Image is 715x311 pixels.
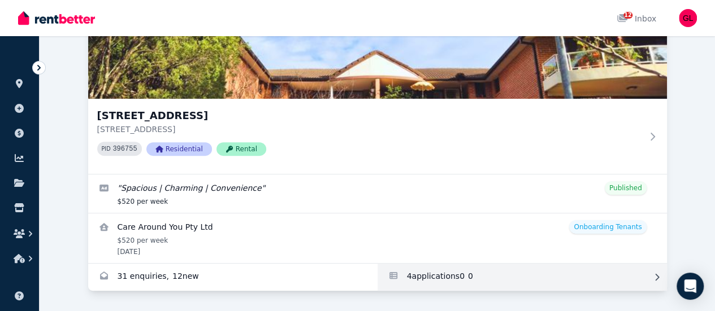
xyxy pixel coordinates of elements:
a: View details for Care Around You Pty Ltd [88,213,667,263]
div: Inbox [617,13,656,24]
div: Open Intercom Messenger [677,273,704,300]
img: Guang Xu LIN [679,9,697,27]
small: PID [102,146,111,152]
h3: [STREET_ADDRESS] [97,108,642,124]
a: Applications for 13/52-56 Manchester St, Merrylands [378,264,667,291]
p: [STREET_ADDRESS] [97,124,642,135]
a: Enquiries for 13/52-56 Manchester St, Merrylands [88,264,378,291]
img: RentBetter [18,10,95,27]
a: Edit listing: Spacious | Charming | Convenience [88,174,667,213]
span: 12 [623,12,632,19]
span: Residential [146,142,212,156]
code: 396755 [112,145,137,153]
span: Rental [216,142,266,156]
